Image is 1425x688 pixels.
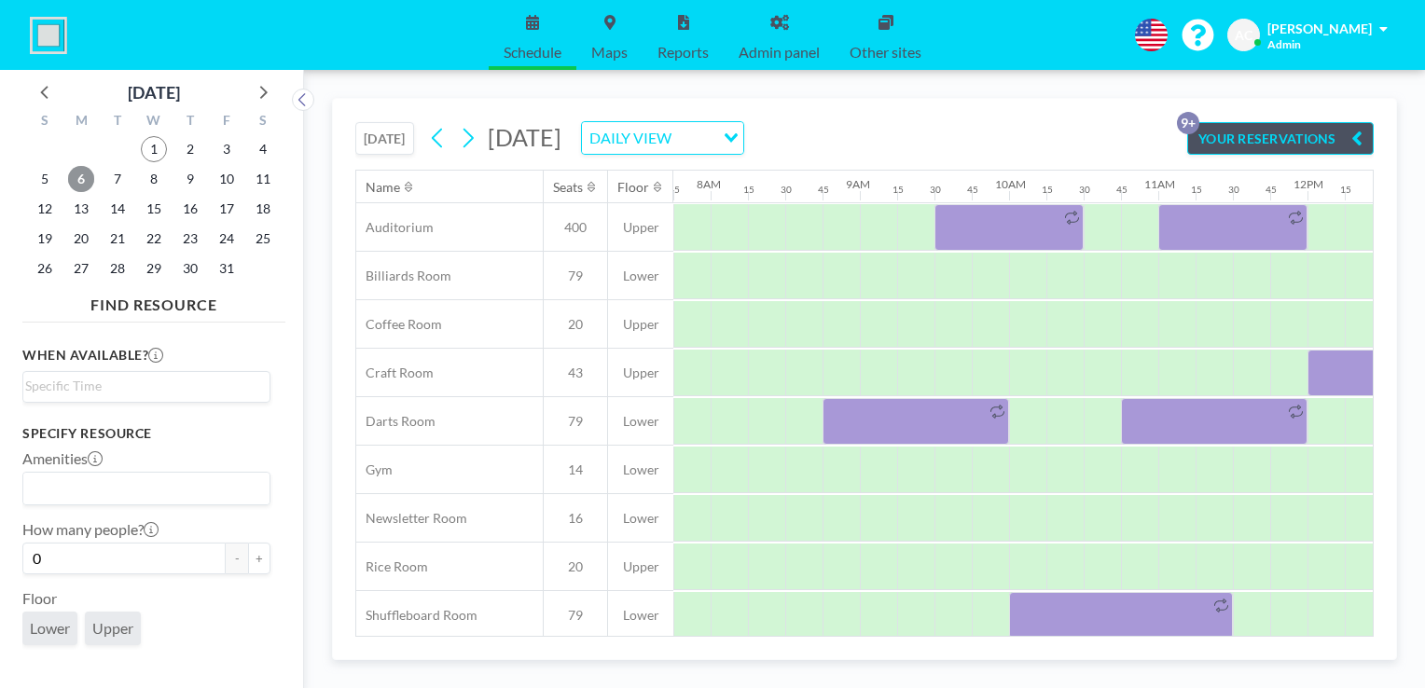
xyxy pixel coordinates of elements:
[356,558,428,575] span: Rice Room
[141,166,167,192] span: Wednesday, October 8, 2025
[32,166,58,192] span: Sunday, October 5, 2025
[214,136,240,162] span: Friday, October 3, 2025
[617,179,649,196] div: Floor
[1177,112,1199,134] p: 9+
[214,255,240,282] span: Friday, October 31, 2025
[32,255,58,282] span: Sunday, October 26, 2025
[68,166,94,192] span: Monday, October 6, 2025
[1079,184,1090,196] div: 30
[92,619,133,637] span: Upper
[544,219,607,236] span: 400
[248,543,270,574] button: +
[177,255,203,282] span: Thursday, October 30, 2025
[214,196,240,222] span: Friday, October 17, 2025
[669,184,680,196] div: 45
[1340,184,1351,196] div: 15
[100,110,136,134] div: T
[208,110,244,134] div: F
[743,184,754,196] div: 15
[608,607,673,624] span: Lower
[930,184,941,196] div: 30
[356,607,477,624] span: Shuffleboard Room
[608,558,673,575] span: Upper
[104,196,131,222] span: Tuesday, October 14, 2025
[356,461,393,478] span: Gym
[892,184,904,196] div: 15
[68,255,94,282] span: Monday, October 27, 2025
[995,177,1026,191] div: 10AM
[25,476,259,501] input: Search for option
[608,219,673,236] span: Upper
[172,110,208,134] div: T
[356,316,442,333] span: Coffee Room
[1191,184,1202,196] div: 15
[1267,37,1301,51] span: Admin
[27,110,63,134] div: S
[608,413,673,430] span: Lower
[544,365,607,381] span: 43
[818,184,829,196] div: 45
[30,17,67,54] img: organization-logo
[1235,27,1252,44] span: AC
[177,166,203,192] span: Thursday, October 9, 2025
[544,510,607,527] span: 16
[553,179,583,196] div: Seats
[608,316,673,333] span: Upper
[32,196,58,222] span: Sunday, October 12, 2025
[214,166,240,192] span: Friday, October 10, 2025
[1228,184,1239,196] div: 30
[504,45,561,60] span: Schedule
[608,268,673,284] span: Lower
[1187,122,1374,155] button: YOUR RESERVATIONS9+
[355,122,414,155] button: [DATE]
[544,607,607,624] span: 79
[356,365,434,381] span: Craft Room
[22,520,159,539] label: How many people?
[781,184,792,196] div: 30
[586,126,675,150] span: DAILY VIEW
[250,166,276,192] span: Saturday, October 11, 2025
[356,510,467,527] span: Newsletter Room
[677,126,712,150] input: Search for option
[1266,184,1277,196] div: 45
[657,45,709,60] span: Reports
[141,136,167,162] span: Wednesday, October 1, 2025
[226,543,248,574] button: -
[544,413,607,430] span: 79
[1267,21,1372,36] span: [PERSON_NAME]
[608,510,673,527] span: Lower
[544,316,607,333] span: 20
[244,110,281,134] div: S
[104,166,131,192] span: Tuesday, October 7, 2025
[177,196,203,222] span: Thursday, October 16, 2025
[250,196,276,222] span: Saturday, October 18, 2025
[608,461,673,478] span: Lower
[967,184,978,196] div: 45
[22,425,270,442] h3: Specify resource
[23,473,270,504] div: Search for option
[850,45,921,60] span: Other sites
[104,255,131,282] span: Tuesday, October 28, 2025
[739,45,820,60] span: Admin panel
[68,226,94,252] span: Monday, October 20, 2025
[63,110,100,134] div: M
[22,288,285,314] h4: FIND RESOURCE
[591,45,628,60] span: Maps
[1294,177,1323,191] div: 12PM
[136,110,173,134] div: W
[366,179,400,196] div: Name
[22,449,103,468] label: Amenities
[22,589,57,608] label: Floor
[697,177,721,191] div: 8AM
[1116,184,1128,196] div: 45
[68,196,94,222] span: Monday, October 13, 2025
[356,219,434,236] span: Auditorium
[32,226,58,252] span: Sunday, October 19, 2025
[30,619,70,637] span: Lower
[582,122,743,154] div: Search for option
[104,226,131,252] span: Tuesday, October 21, 2025
[214,226,240,252] span: Friday, October 24, 2025
[141,196,167,222] span: Wednesday, October 15, 2025
[356,413,436,430] span: Darts Room
[1144,177,1175,191] div: 11AM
